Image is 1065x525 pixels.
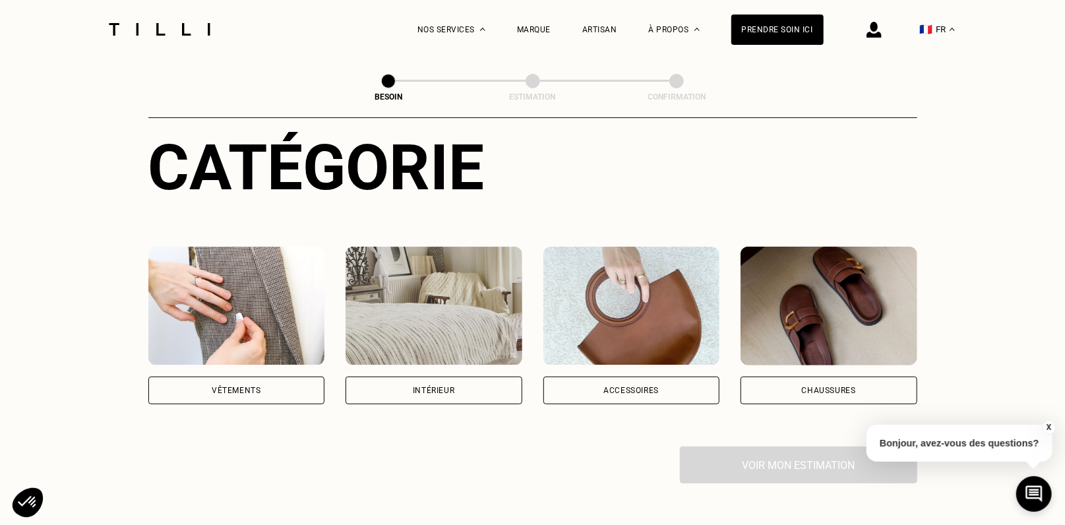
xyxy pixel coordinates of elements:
button: X [1042,420,1055,435]
a: Marque [517,25,551,34]
span: 🇫🇷 [920,23,933,36]
img: Intérieur [346,247,522,365]
p: Bonjour, avez-vous des questions? [867,425,1052,462]
img: icône connexion [867,22,882,38]
div: Catégorie [148,131,917,204]
img: Menu déroulant à propos [694,28,700,31]
div: Vêtements [212,386,260,394]
div: Accessoires [603,386,659,394]
div: Estimation [467,92,599,102]
div: Chaussures [802,386,856,394]
div: Intérieur [413,386,454,394]
img: Vêtements [148,247,325,365]
div: Besoin [322,92,454,102]
a: Artisan [582,25,617,34]
img: Chaussures [741,247,917,365]
img: Logo du service de couturière Tilli [104,23,215,36]
a: Prendre soin ici [731,15,824,45]
img: menu déroulant [950,28,955,31]
div: Confirmation [611,92,743,102]
img: Accessoires [543,247,720,365]
img: Menu déroulant [480,28,485,31]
